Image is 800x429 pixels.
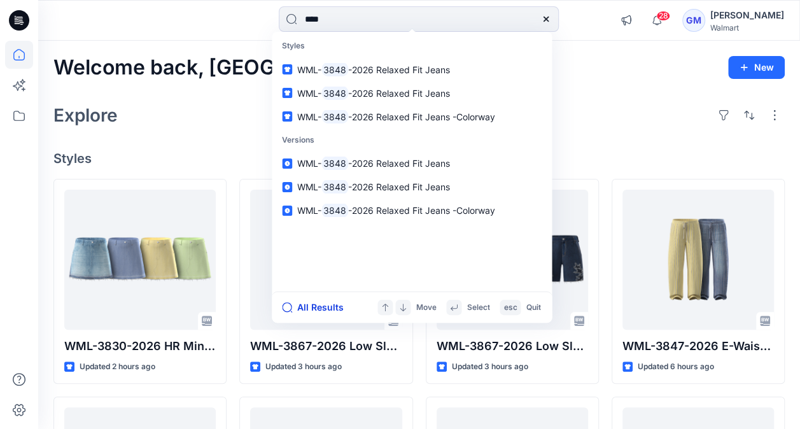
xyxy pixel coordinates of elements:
span: -2026 Relaxed Fit Jeans [348,88,450,99]
mark: 3848 [321,203,348,218]
span: WML- [297,111,321,122]
h4: Styles [53,151,785,166]
p: Select [467,301,489,314]
span: -2026 Relaxed Fit Jeans [348,64,450,75]
div: GM [682,9,705,32]
span: WML- [297,88,321,99]
a: WML-3848-2026 Relaxed Fit Jeans [274,175,549,199]
p: Updated 3 hours ago [452,360,528,374]
span: WML- [297,158,321,169]
a: WML-3867-2026 Low Slung Raw Hem Short - Inseam 7" [250,190,402,330]
p: WML-3830-2026 HR Mini Release Hem Skirt [64,337,216,355]
span: WML- [297,181,321,192]
mark: 3848 [321,86,348,101]
span: WML- [297,205,321,216]
a: WML-3847-2026 E-Waist Tie Front Barrel [622,190,774,330]
p: Move [416,301,436,314]
span: -2026 Relaxed Fit Jeans [348,158,450,169]
p: Styles [274,34,549,58]
mark: 3848 [321,109,348,124]
span: WML- [297,64,321,75]
p: WML-3867-2026 Low Slung Raw Hem Short - Inseam 7" [437,337,588,355]
a: WML-3848-2026 Relaxed Fit Jeans -Colorway [274,199,549,222]
mark: 3848 [321,62,348,77]
span: -2026 Relaxed Fit Jeans -Colorway [348,205,495,216]
mark: 3848 [321,179,348,194]
p: esc [503,301,517,314]
p: WML-3867-2026 Low Slung Raw Hem Short - Inseam 7" [250,337,402,355]
p: WML-3847-2026 E-Waist Tie Front Barrel [622,337,774,355]
p: Updated 6 hours ago [638,360,714,374]
p: Quit [526,301,540,314]
span: -2026 Relaxed Fit Jeans -Colorway [348,111,495,122]
a: WML-3848-2026 Relaxed Fit Jeans [274,81,549,105]
span: -2026 Relaxed Fit Jeans [348,181,450,192]
span: 28 [656,11,670,21]
a: WML-3848-2026 Relaxed Fit Jeans [274,58,549,81]
h2: Welcome back, [GEOGRAPHIC_DATA] [53,56,423,80]
a: WML-3848-2026 Relaxed Fit Jeans [274,151,549,175]
p: Versions [274,129,549,152]
div: Walmart [710,23,784,32]
a: WML-3848-2026 Relaxed Fit Jeans -Colorway [274,105,549,129]
div: [PERSON_NAME] [710,8,784,23]
h2: Explore [53,105,118,125]
p: Updated 3 hours ago [265,360,342,374]
mark: 3848 [321,156,348,171]
p: Updated 2 hours ago [80,360,155,374]
button: All Results [282,300,352,315]
a: WML-3830-2026 HR Mini Release Hem Skirt [64,190,216,330]
button: New [728,56,785,79]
